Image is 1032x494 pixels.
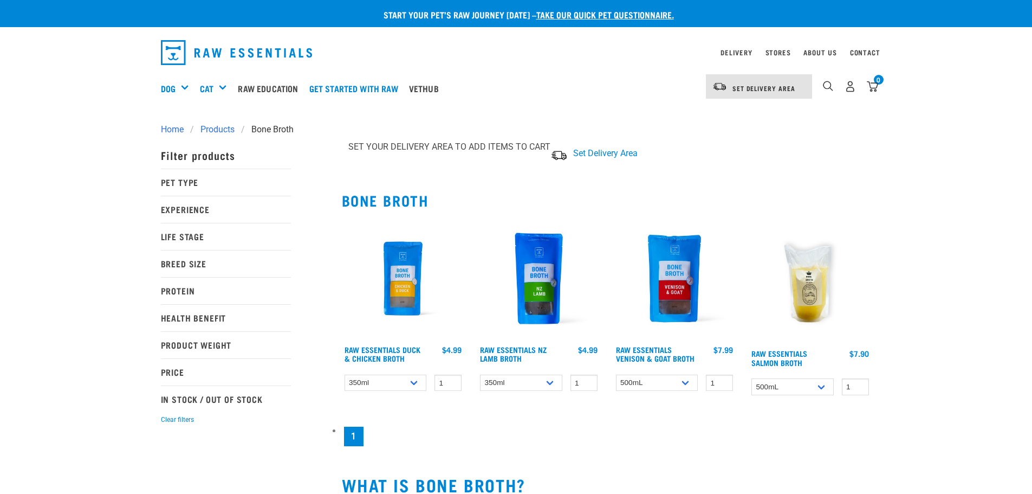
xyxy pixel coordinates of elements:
input: 1 [706,375,733,392]
a: Page 1 [344,427,364,446]
p: SET YOUR DELIVERY AREA TO ADD ITEMS TO CART [348,140,550,153]
a: Raw Essentials Duck & Chicken Broth [345,348,420,360]
img: Raw Essentials Logo [161,40,313,65]
button: Clear filters [161,415,194,425]
p: Price [161,358,291,386]
input: 1 [842,378,869,395]
a: Home [161,123,190,136]
img: user.png [845,81,856,92]
nav: pagination [342,425,872,448]
input: 1 [570,375,598,392]
img: Raw Essentials New Zealand Lamb Bone Broth For Cats & Dogs [477,217,600,340]
img: RE Product Shoot 2023 Nov8793 1 [342,217,465,340]
img: Salmon Broth [749,217,872,344]
span: Set Delivery Area [573,148,638,158]
div: $4.99 [442,345,462,354]
p: Filter products [161,142,291,169]
a: About Us [803,50,836,54]
p: Breed Size [161,250,291,277]
img: Raw Essentials Venison Goat Novel Protein Hypoallergenic Bone Broth Cats & Dogs [613,217,736,340]
div: 0 [874,75,884,85]
a: Delivery [721,50,752,54]
nav: dropdown navigation [152,36,880,69]
p: In Stock / Out Of Stock [161,386,291,413]
a: Raw Essentials Salmon Broth [751,351,807,364]
input: 1 [434,375,462,392]
a: Vethub [406,67,447,110]
a: Products [194,123,241,136]
div: $4.99 [578,345,598,354]
a: Raw Essentials NZ Lamb Broth [480,348,547,360]
a: Raw Education [235,67,306,110]
a: Raw Essentials Venison & Goat Broth [616,348,695,360]
a: Stores [765,50,791,54]
img: van-moving.png [712,82,727,92]
a: Dog [161,82,176,95]
p: Pet Type [161,169,291,196]
nav: breadcrumbs [161,123,872,136]
p: Health Benefit [161,304,291,331]
p: Protein [161,277,291,304]
img: home-icon@2x.png [867,81,878,92]
h2: Bone Broth [342,192,872,209]
a: Contact [850,50,880,54]
span: Products [200,123,235,136]
p: Product Weight [161,331,291,358]
span: Home [161,123,184,136]
div: $7.99 [713,345,733,354]
img: van-moving.png [550,150,568,161]
a: take our quick pet questionnaire. [536,12,674,17]
span: Set Delivery Area [732,86,795,90]
p: Experience [161,196,291,223]
div: $7.90 [849,349,869,358]
img: home-icon-1@2x.png [823,81,833,91]
p: Life Stage [161,223,291,250]
a: Get started with Raw [307,67,406,110]
a: Cat [200,82,213,95]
